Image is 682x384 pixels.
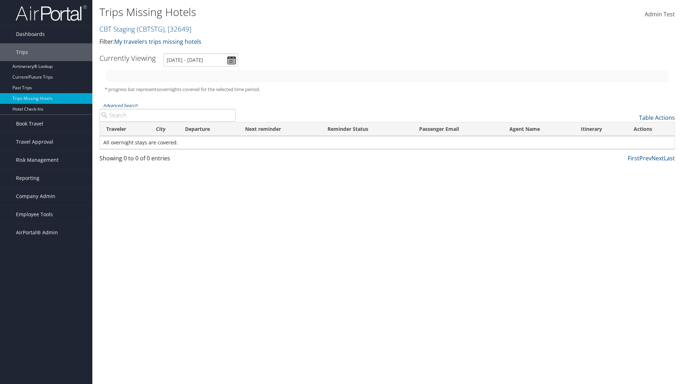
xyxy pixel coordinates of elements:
[137,24,164,34] span: ( CBTSTG )
[164,24,191,34] span: , [ 32649 ]
[100,122,150,136] th: Traveler: activate to sort column ascending
[16,169,39,187] span: Reporting
[16,187,55,205] span: Company Admin
[239,122,321,136] th: Next reminder
[105,86,670,93] h5: * progress bar represents overnights covered for the selected time period.
[628,154,639,162] a: First
[103,102,137,108] a: Advanced Search
[99,53,156,63] h3: Currently Viewing
[639,114,675,122] a: Table Actions
[163,53,238,66] input: [DATE] - [DATE]
[645,10,675,18] span: Admin Test
[16,224,58,241] span: AirPortal® Admin
[99,5,483,20] h1: Trips Missing Hotels
[503,122,574,136] th: Agent Name
[99,154,236,166] div: Showing 0 to 0 of 0 entries
[179,122,239,136] th: Departure: activate to sort column ascending
[639,154,651,162] a: Prev
[413,122,503,136] th: Passenger Email: activate to sort column ascending
[16,151,59,169] span: Risk Management
[16,133,53,151] span: Travel Approval
[99,24,191,34] a: CBT Staging
[16,115,43,133] span: Book Travel
[627,122,675,136] th: Actions
[574,122,627,136] th: Itinerary
[16,43,28,61] span: Trips
[664,154,675,162] a: Last
[16,25,45,43] span: Dashboards
[150,122,179,136] th: City: activate to sort column ascending
[16,5,87,21] img: airportal-logo.png
[645,4,675,26] a: Admin Test
[321,122,413,136] th: Reminder Status
[16,206,53,223] span: Employee Tools
[99,37,483,47] p: Filter:
[99,109,236,122] input: Advanced Search
[114,38,201,46] a: My travelers trips missing hotels
[100,136,675,149] td: All overnight stays are covered.
[651,154,664,162] a: Next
